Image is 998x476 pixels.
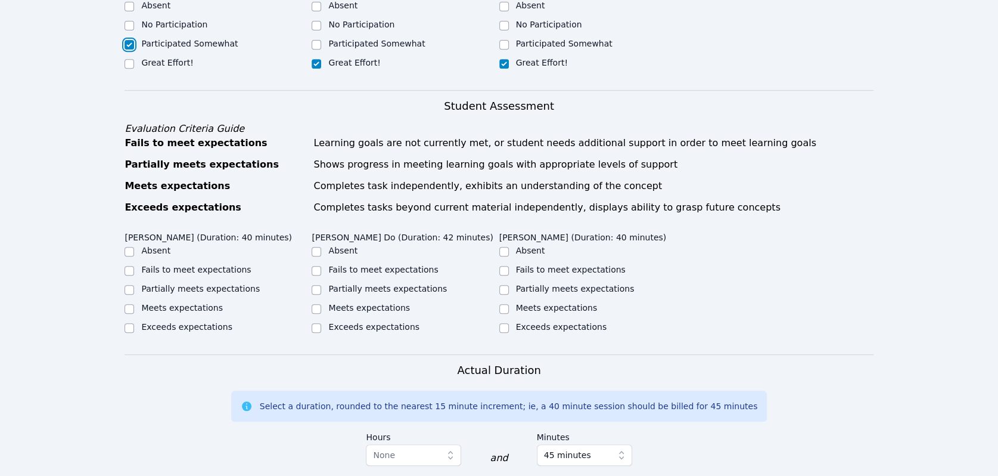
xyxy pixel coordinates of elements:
[328,20,394,29] label: No Participation
[313,179,873,193] div: Completes task independently, exhibits an understanding of the concept
[328,246,357,255] label: Absent
[373,450,395,460] span: None
[312,227,493,245] legend: [PERSON_NAME] Do (Duration: 42 minutes)
[516,303,598,313] label: Meets expectations
[328,39,425,48] label: Participated Somewhat
[141,284,260,293] label: Partially meets expectations
[125,98,873,115] h3: Student Assessment
[141,322,232,332] label: Exceeds expectations
[125,227,292,245] legend: [PERSON_NAME] (Duration: 40 minutes)
[516,284,635,293] label: Partially meets expectations
[516,322,607,332] label: Exceeds expectations
[125,157,306,172] div: Partially meets expectations
[366,444,461,466] button: None
[457,362,540,379] h3: Actual Duration
[125,179,306,193] div: Meets expectations
[328,322,419,332] label: Exceeds expectations
[544,448,591,462] span: 45 minutes
[516,39,613,48] label: Participated Somewhat
[141,246,170,255] label: Absent
[537,426,632,444] label: Minutes
[260,400,757,412] div: Select a duration, rounded to the nearest 15 minute increment; ie, a 40 minute session should be ...
[328,1,357,10] label: Absent
[125,200,306,215] div: Exceeds expectations
[141,265,251,274] label: Fails to meet expectations
[141,58,193,67] label: Great Effort!
[537,444,632,466] button: 45 minutes
[516,20,582,29] label: No Participation
[313,157,873,172] div: Shows progress in meeting learning goals with appropriate levels of support
[328,265,438,274] label: Fails to meet expectations
[516,1,545,10] label: Absent
[516,265,626,274] label: Fails to meet expectations
[328,58,380,67] label: Great Effort!
[499,227,667,245] legend: [PERSON_NAME] (Duration: 40 minutes)
[313,200,873,215] div: Completes tasks beyond current material independently, displays ability to grasp future concepts
[328,284,447,293] label: Partially meets expectations
[366,426,461,444] label: Hours
[516,58,568,67] label: Great Effort!
[141,303,223,313] label: Meets expectations
[516,246,545,255] label: Absent
[141,39,238,48] label: Participated Somewhat
[125,136,306,150] div: Fails to meet expectations
[490,451,508,465] div: and
[141,20,207,29] label: No Participation
[125,122,873,136] div: Evaluation Criteria Guide
[141,1,170,10] label: Absent
[313,136,873,150] div: Learning goals are not currently met, or student needs additional support in order to meet learni...
[328,303,410,313] label: Meets expectations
